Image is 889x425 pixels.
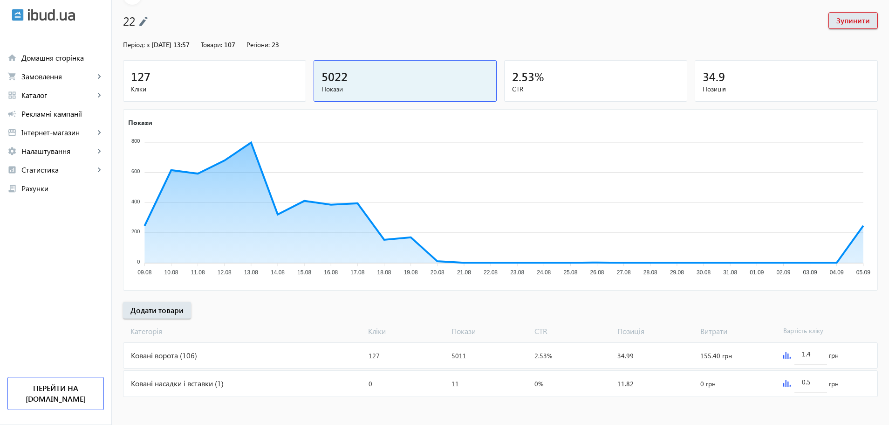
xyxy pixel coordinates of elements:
tspan: 28.08 [643,269,657,276]
tspan: 31.08 [723,269,737,276]
tspan: 04.09 [830,269,844,276]
span: Зупинити [836,15,870,26]
span: 155.40 грн [700,351,732,360]
h1: 22 [123,13,819,29]
div: Ковані насадки і вставки (1) [123,371,365,396]
span: Кліки [131,84,298,94]
span: 5022 [321,69,348,84]
mat-icon: shopping_cart [7,72,17,81]
span: Період: з [123,40,150,49]
span: [DATE] 13:57 [151,40,190,49]
span: 11.82 [617,379,634,388]
span: Регіони: [246,40,270,49]
tspan: 24.08 [537,269,551,276]
tspan: 11.08 [191,269,205,276]
span: 107 [224,40,235,49]
tspan: 13.08 [244,269,258,276]
tspan: 20.08 [431,269,444,276]
span: Налаштування [21,146,95,156]
tspan: 29.08 [670,269,684,276]
span: 0 грн [700,379,716,388]
text: Покази [128,118,152,126]
span: 34.99 [617,351,634,360]
span: грн [829,379,839,389]
tspan: 400 [131,199,140,204]
a: Перейти на [DOMAIN_NAME] [7,377,104,410]
span: 127 [131,69,150,84]
span: Витрати [697,326,780,336]
span: 0 [369,379,372,388]
button: Зупинити [828,12,878,29]
span: Кліки [364,326,447,336]
mat-icon: home [7,53,17,63]
button: Додати товари [123,302,191,319]
tspan: 12.08 [218,269,232,276]
tspan: 17.08 [350,269,364,276]
tspan: 27.08 [617,269,631,276]
tspan: 600 [131,168,140,174]
span: грн [829,351,839,360]
span: Додати товари [130,305,184,315]
span: CTR [531,326,614,336]
mat-icon: grid_view [7,91,17,100]
tspan: 16.08 [324,269,338,276]
span: % [534,69,544,84]
img: ibud_text.svg [28,9,75,21]
tspan: 18.08 [377,269,391,276]
div: Ковані ворота (106) [123,343,365,368]
mat-icon: keyboard_arrow_right [95,146,104,156]
span: 0% [534,379,543,388]
span: Статистика [21,165,95,174]
img: graph.svg [783,352,791,359]
tspan: 15.08 [297,269,311,276]
tspan: 800 [131,138,140,144]
tspan: 05.09 [856,269,870,276]
tspan: 19.08 [404,269,418,276]
span: 2.53 [512,69,534,84]
tspan: 23.08 [510,269,524,276]
span: 34.9 [703,69,725,84]
img: ibud.svg [12,9,24,21]
mat-icon: keyboard_arrow_right [95,128,104,137]
span: Вартість кліку [780,326,862,336]
span: Покази [448,326,531,336]
span: Рекламні кампанії [21,109,104,118]
mat-icon: campaign [7,109,17,118]
span: 2.53% [534,351,552,360]
mat-icon: keyboard_arrow_right [95,165,104,174]
span: Позиція [703,84,870,94]
tspan: 02.09 [776,269,790,276]
span: Інтернет-магазин [21,128,95,137]
img: graph.svg [783,380,791,387]
mat-icon: storefront [7,128,17,137]
mat-icon: receipt_long [7,184,17,193]
span: Домашня сторінка [21,53,104,63]
span: Категорія [123,326,364,336]
span: Каталог [21,91,95,100]
span: Замовлення [21,72,95,81]
mat-icon: keyboard_arrow_right [95,72,104,81]
span: Позиція [614,326,697,336]
tspan: 22.08 [484,269,498,276]
tspan: 09.08 [137,269,151,276]
tspan: 30.08 [697,269,711,276]
tspan: 0 [137,259,140,265]
tspan: 10.08 [164,269,178,276]
tspan: 03.09 [803,269,817,276]
span: 23 [272,40,279,49]
tspan: 26.08 [590,269,604,276]
span: Товари: [201,40,222,49]
tspan: 21.08 [457,269,471,276]
tspan: 14.08 [271,269,285,276]
tspan: 01.09 [750,269,764,276]
span: CTR [512,84,679,94]
mat-icon: analytics [7,165,17,174]
span: 5011 [451,351,466,360]
span: Рахунки [21,184,104,193]
span: 11 [451,379,459,388]
mat-icon: keyboard_arrow_right [95,91,104,100]
tspan: 25.08 [563,269,577,276]
tspan: 200 [131,229,140,234]
span: Покази [321,84,489,94]
span: 127 [369,351,380,360]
